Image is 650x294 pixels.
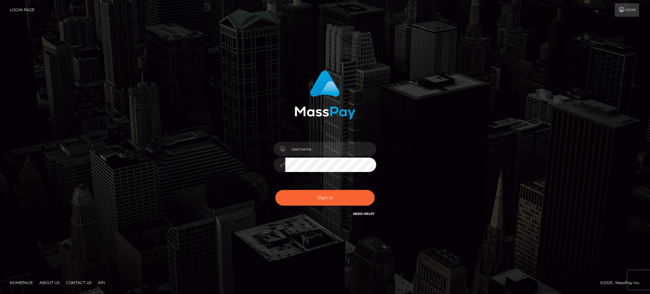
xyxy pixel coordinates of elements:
[295,70,355,119] img: MassPay Login
[37,278,62,288] a: About Us
[63,278,94,288] a: Contact Us
[275,190,375,206] button: Sign in
[285,142,376,156] input: Username...
[600,279,645,286] div: © 2025 , MassPay Inc.
[10,3,35,17] a: Login Page
[353,212,375,216] a: Need Help?
[7,278,36,288] a: Homepage
[95,278,108,288] a: API
[615,3,639,17] a: Login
